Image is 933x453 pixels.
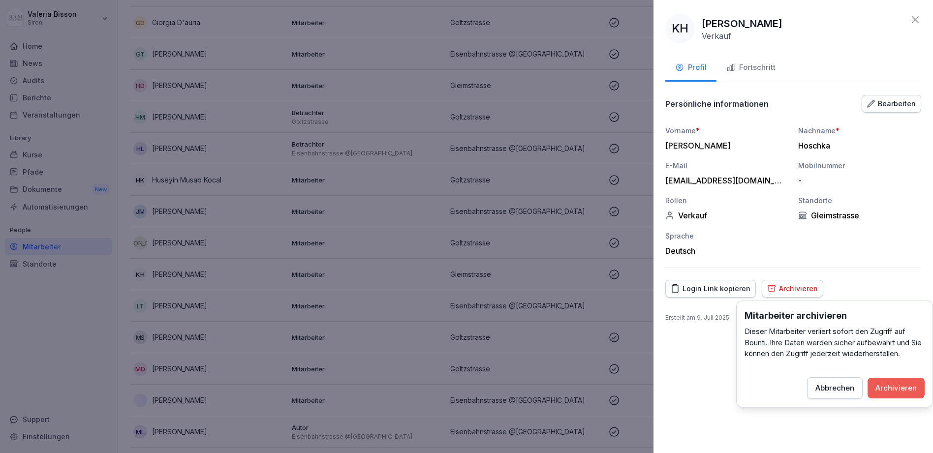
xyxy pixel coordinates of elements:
div: Gleimstrasse [798,211,921,220]
div: Hoschka [798,141,916,151]
div: Nachname [798,125,921,136]
div: Abbrechen [815,383,854,393]
div: E-Mail [665,160,788,171]
p: [PERSON_NAME] [702,16,782,31]
div: Archivieren [767,283,818,294]
button: Fortschritt [716,55,785,82]
h3: Mitarbeiter archivieren [745,309,925,322]
div: Profil [675,62,707,73]
button: Archivieren [868,378,925,398]
button: Abbrechen [807,377,863,399]
div: Vorname [665,125,788,136]
div: Login Link kopieren [671,283,750,294]
div: [EMAIL_ADDRESS][DOMAIN_NAME] [665,176,783,185]
p: Persönliche informationen [665,99,769,109]
div: KH [665,14,695,43]
div: Verkauf [665,211,788,220]
div: Archivieren [875,383,917,393]
p: Erstellt am : 9. Juli 2025 [665,313,921,322]
div: Mobilnummer [798,160,921,171]
button: Archivieren [762,280,823,298]
div: Rollen [665,195,788,206]
div: [PERSON_NAME] [665,141,783,151]
div: - [798,176,916,185]
button: Login Link kopieren [665,280,756,298]
div: Sprache [665,231,788,241]
p: Verkauf [702,31,731,41]
p: Dieser Mitarbeiter verliert sofort den Zugriff auf Bounti. Ihre Daten werden sicher aufbewahrt un... [745,326,925,360]
div: Fortschritt [726,62,776,73]
div: Bearbeiten [867,98,916,109]
button: Profil [665,55,716,82]
div: Standorte [798,195,921,206]
button: Bearbeiten [862,95,921,113]
div: Deutsch [665,246,788,256]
